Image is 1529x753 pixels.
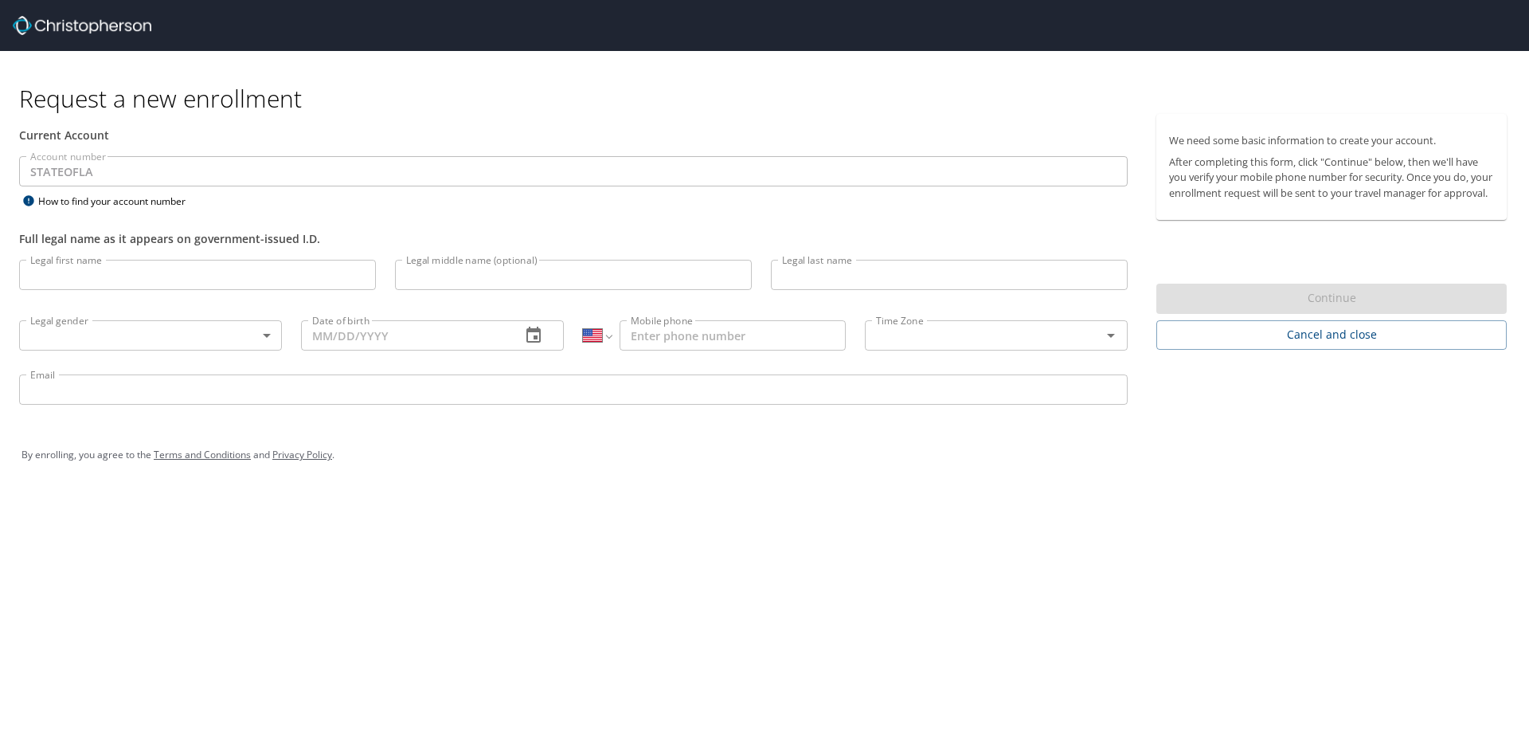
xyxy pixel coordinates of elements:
a: Terms and Conditions [154,448,251,461]
div: Full legal name as it appears on government-issued I.D. [19,230,1128,247]
a: Privacy Policy [272,448,332,461]
p: After completing this form, click "Continue" below, then we'll have you verify your mobile phone ... [1169,155,1494,201]
img: cbt logo [13,16,151,35]
div: Current Account [19,127,1128,143]
input: MM/DD/YYYY [301,320,508,351]
button: Open [1100,324,1122,347]
p: We need some basic information to create your account. [1169,133,1494,148]
div: How to find your account number [19,191,218,211]
button: Cancel and close [1156,320,1507,350]
input: Enter phone number [620,320,846,351]
span: Cancel and close [1169,325,1494,345]
div: ​ [19,320,282,351]
h1: Request a new enrollment [19,83,1519,114]
div: By enrolling, you agree to the and . [22,435,1507,475]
